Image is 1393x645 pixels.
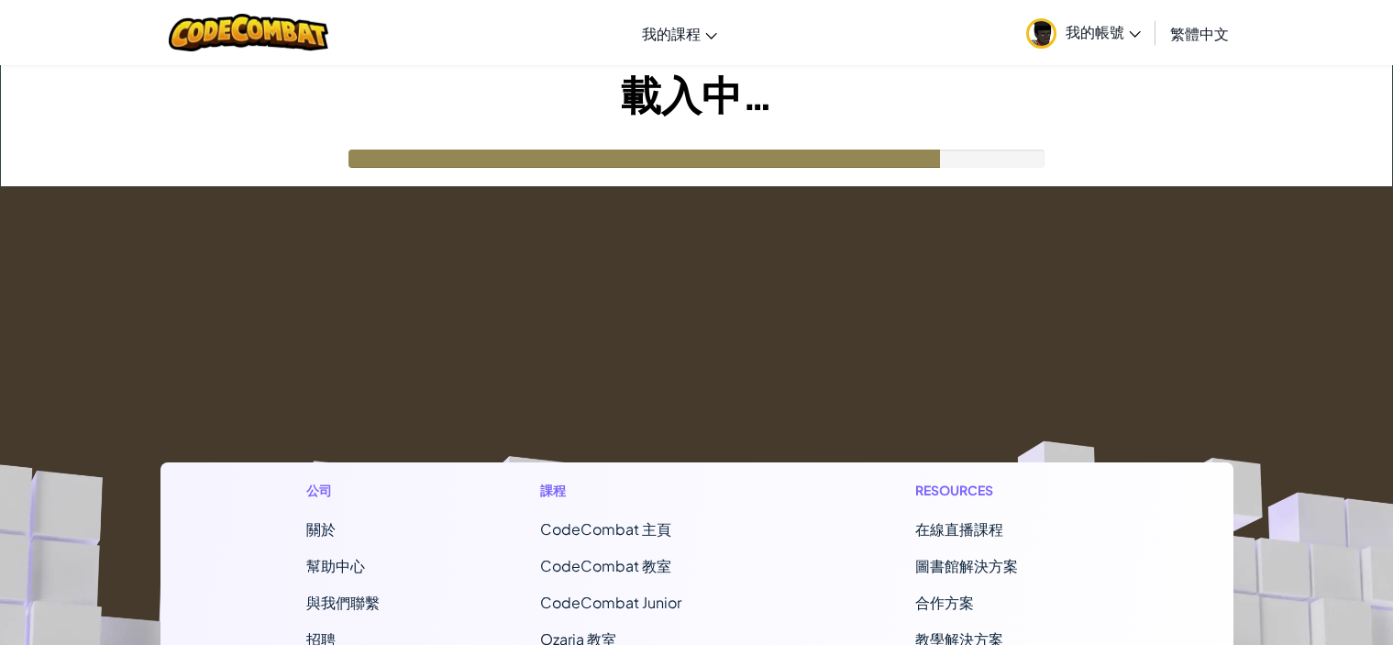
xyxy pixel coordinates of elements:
[915,481,1087,500] h1: Resources
[306,556,365,575] a: 幫助中心
[915,556,1018,575] a: 圖書館解決方案
[306,481,380,500] h1: 公司
[1066,22,1141,41] span: 我的帳號
[1170,24,1229,43] span: 繁體中文
[1017,4,1150,61] a: 我的帳號
[633,8,726,58] a: 我的課程
[540,519,671,539] span: CodeCombat 主頁
[642,24,701,43] span: 我的課程
[540,556,671,575] a: CodeCombat 教室
[540,593,681,612] a: CodeCombat Junior
[1026,18,1056,49] img: avatar
[169,14,329,51] img: CodeCombat logo
[540,481,755,500] h1: 課程
[915,593,974,612] a: 合作方案
[306,519,336,539] a: 關於
[915,519,1003,539] a: 在線直播課程
[306,593,380,612] span: 與我們聯繫
[1161,8,1238,58] a: 繁體中文
[1,65,1392,122] h1: 載入中…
